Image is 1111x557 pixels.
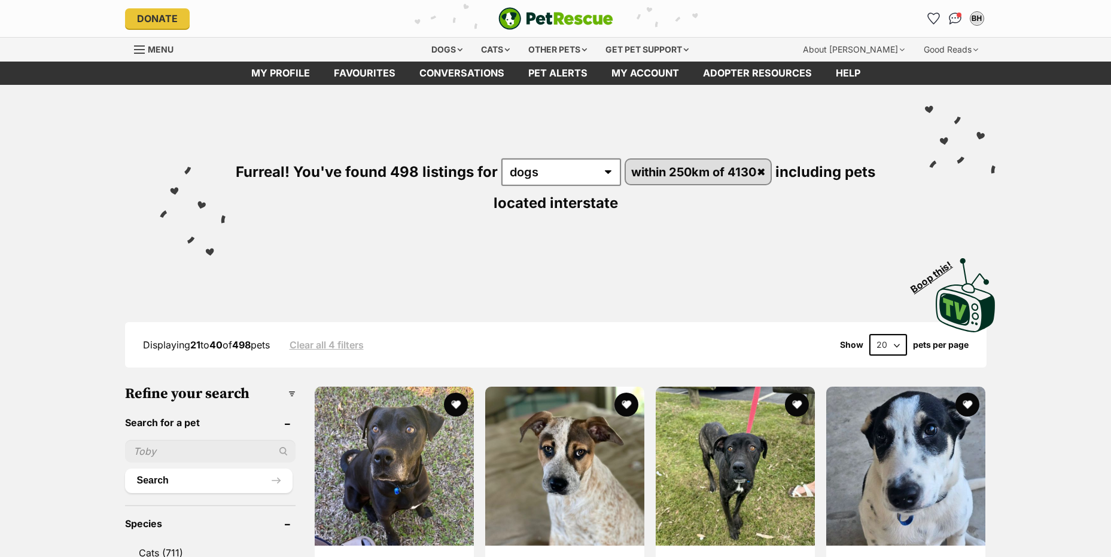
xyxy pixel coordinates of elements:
[315,387,474,546] img: Scooby - Great Dane Dog
[485,387,644,546] img: Jackson - Bull Arab x Australian Cattle Dog
[915,38,987,62] div: Good Reads
[824,62,872,85] a: Help
[143,339,270,351] span: Displaying to of pets
[626,160,771,184] a: within 250km of 4130
[148,44,174,54] span: Menu
[473,38,518,62] div: Cats
[924,9,987,28] ul: Account quick links
[924,9,943,28] a: Favourites
[125,469,293,492] button: Search
[597,38,697,62] div: Get pet support
[691,62,824,85] a: Adopter resources
[785,393,809,417] button: favourite
[190,339,200,351] strong: 21
[971,13,983,25] div: BH
[498,7,613,30] img: logo-e224e6f780fb5917bec1dbf3a21bbac754714ae5b6737aabdf751b685950b380.svg
[516,62,599,85] a: Pet alerts
[125,518,296,529] header: Species
[913,340,969,350] label: pets per page
[125,8,190,29] a: Donate
[494,163,876,212] span: including pets located interstate
[936,247,996,335] a: Boop this!
[795,38,913,62] div: About [PERSON_NAME]
[125,417,296,428] header: Search for a pet
[407,62,516,85] a: conversations
[209,339,223,351] strong: 40
[967,9,987,28] button: My account
[599,62,691,85] a: My account
[232,339,251,351] strong: 498
[444,393,468,417] button: favourite
[520,38,595,62] div: Other pets
[322,62,407,85] a: Favourites
[134,38,182,59] a: Menu
[498,7,613,30] a: PetRescue
[949,13,961,25] img: chat-41dd97257d64d25036548639549fe6c8038ab92f7586957e7f3b1b290dea8141.svg
[908,252,963,295] span: Boop this!
[239,62,322,85] a: My profile
[955,393,979,417] button: favourite
[423,38,471,62] div: Dogs
[236,163,498,180] span: Furreal! You've found 498 listings for
[125,440,296,463] input: Toby
[946,9,965,28] a: Conversations
[656,387,815,546] img: Lexi *$350 Adoption Fee* - Mastiff Dog
[125,385,296,402] h3: Refine your search
[826,387,985,546] img: Choco - Border Collie Dog
[936,258,996,332] img: PetRescue TV logo
[614,393,638,417] button: favourite
[290,339,364,350] a: Clear all 4 filters
[840,340,863,350] span: Show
